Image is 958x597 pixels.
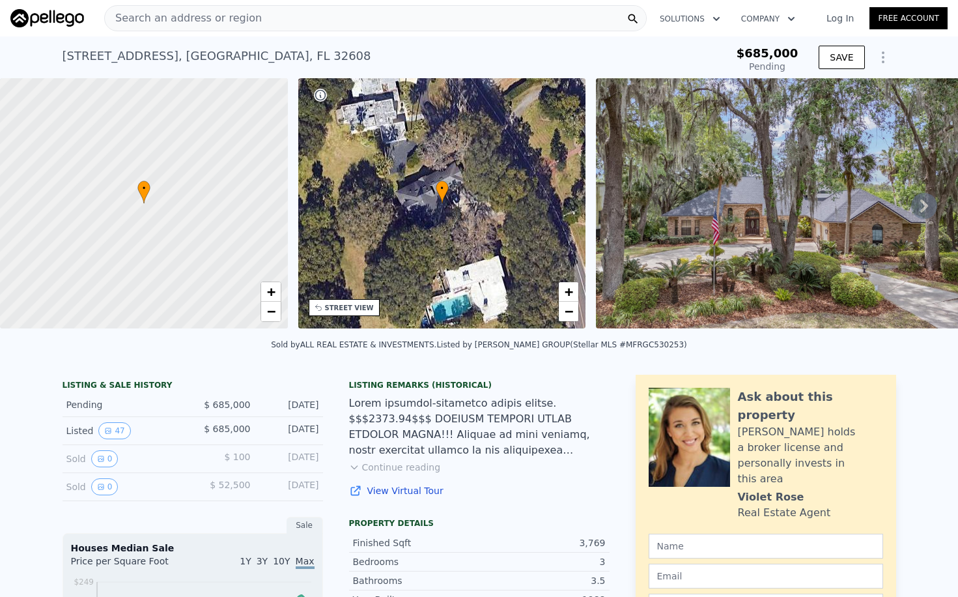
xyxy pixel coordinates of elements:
[63,380,323,393] div: LISTING & SALE HISTORY
[649,564,883,589] input: Email
[240,556,251,566] span: 1Y
[204,424,250,434] span: $ 685,000
[63,47,371,65] div: [STREET_ADDRESS] , [GEOGRAPHIC_DATA] , FL 32608
[649,534,883,559] input: Name
[91,478,119,495] button: View historical data
[869,7,948,29] a: Free Account
[738,388,883,424] div: Ask about this property
[287,517,323,534] div: Sale
[66,478,182,495] div: Sold
[565,284,573,300] span: +
[353,536,479,549] div: Finished Sqft
[436,340,686,349] div: Listed by [PERSON_NAME] GROUP (Stellar MLS #MFRGC530253)
[737,46,798,60] span: $685,000
[66,422,182,439] div: Listed
[261,302,281,321] a: Zoom out
[737,60,798,73] div: Pending
[649,7,731,31] button: Solutions
[261,478,319,495] div: [DATE]
[91,450,119,467] button: View historical data
[266,284,275,300] span: +
[738,489,804,505] div: Violet Rose
[210,480,250,490] span: $ 52,500
[66,450,182,467] div: Sold
[479,574,606,587] div: 3.5
[811,12,869,25] a: Log In
[738,505,831,521] div: Real Estate Agent
[261,398,319,411] div: [DATE]
[559,282,578,302] a: Zoom in
[261,422,319,439] div: [DATE]
[66,398,182,411] div: Pending
[559,302,578,321] a: Zoom out
[273,556,290,566] span: 10Y
[479,555,606,568] div: 3
[325,303,374,313] div: STREET VIEW
[204,400,250,410] span: $ 685,000
[349,396,610,458] div: Lorem ipsumdol-sitametco adipis elitse. $$$2373.94$$$ DOEIUSM TEMPORI UTLAB ETDOLOR MAGNA!!! Aliq...
[436,182,449,194] span: •
[71,555,193,575] div: Price per Square Foot
[137,182,150,194] span: •
[349,461,441,474] button: Continue reading
[257,556,268,566] span: 3Y
[296,556,315,569] span: Max
[731,7,806,31] button: Company
[266,303,275,319] span: −
[261,450,319,467] div: [DATE]
[271,340,436,349] div: Sold by ALL REAL ESTATE & INVESTMENTS .
[349,518,610,529] div: Property details
[819,46,864,69] button: SAVE
[565,303,573,319] span: −
[10,9,84,27] img: Pellego
[224,452,250,462] span: $ 100
[870,44,896,70] button: Show Options
[738,424,883,487] div: [PERSON_NAME] holds a broker license and personally invests in this area
[349,484,610,497] a: View Virtual Tour
[105,10,262,26] span: Search an address or region
[353,555,479,568] div: Bedrooms
[74,577,94,587] tspan: $249
[137,181,150,203] div: •
[98,422,130,439] button: View historical data
[479,536,606,549] div: 3,769
[71,542,315,555] div: Houses Median Sale
[353,574,479,587] div: Bathrooms
[436,181,449,203] div: •
[349,380,610,390] div: Listing Remarks (Historical)
[261,282,281,302] a: Zoom in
